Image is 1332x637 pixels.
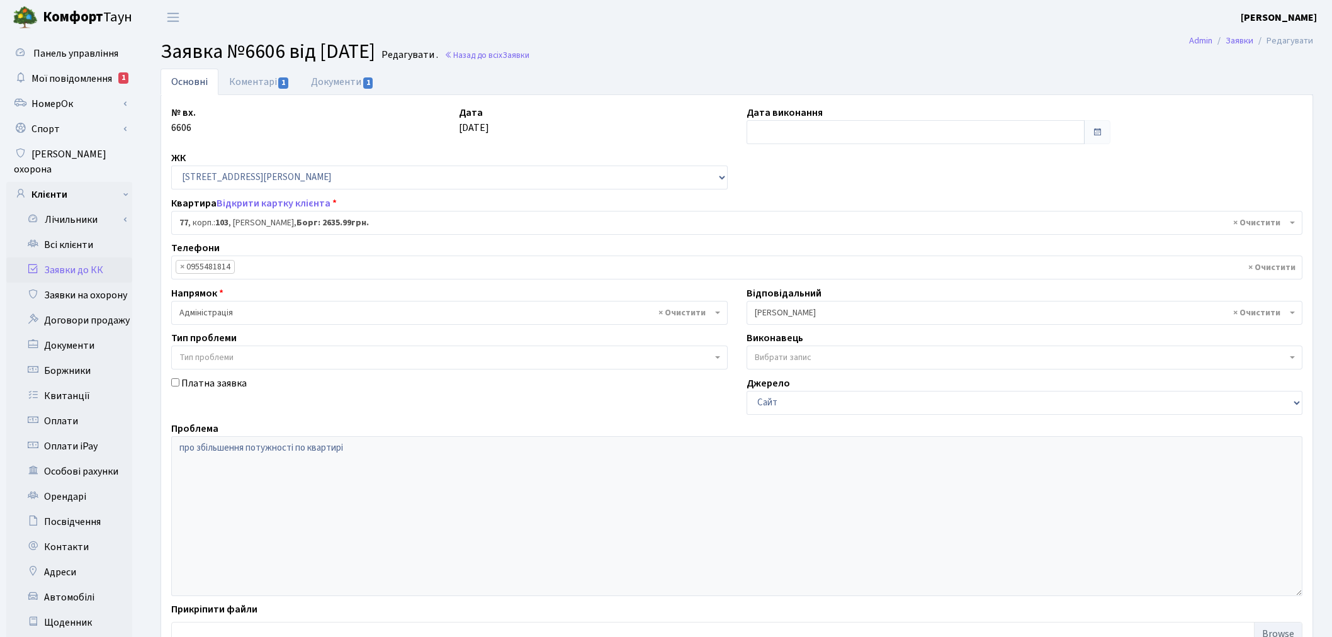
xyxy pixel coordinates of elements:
[179,217,188,229] b: 77
[6,308,132,333] a: Договори продажу
[379,49,438,61] small: Редагувати .
[296,217,369,229] b: Борг: 2635.99грн.
[6,560,132,585] a: Адреси
[179,307,712,319] span: Адміністрація
[171,211,1302,235] span: <b>77</b>, корп.: <b>103</b>, Ніколенко Олег Володимирович, <b>Борг: 2635.99грн.</b>
[161,69,218,95] a: Основні
[1233,307,1280,319] span: Видалити всі елементи
[1189,34,1212,47] a: Admin
[6,232,132,257] a: Всі клієнти
[171,602,257,617] label: Прикріпити файли
[6,333,132,358] a: Документи
[300,69,385,95] a: Документи
[6,434,132,459] a: Оплати iPay
[179,351,234,364] span: Тип проблеми
[1226,34,1253,47] a: Заявки
[171,105,196,120] label: № вх.
[747,376,790,391] label: Джерело
[747,105,823,120] label: Дата виконання
[278,77,288,89] span: 1
[181,376,247,391] label: Платна заявка
[157,7,189,28] button: Переключити навігацію
[747,286,821,301] label: Відповідальний
[171,196,337,211] label: Квартира
[747,330,803,346] label: Виконавець
[6,459,132,484] a: Особові рахунки
[171,301,728,325] span: Адміністрація
[118,72,128,84] div: 1
[14,207,132,232] a: Лічильники
[1248,261,1295,274] span: Видалити всі елементи
[43,7,132,28] span: Таун
[13,5,38,30] img: logo.png
[171,330,237,346] label: Тип проблеми
[171,436,1302,596] textarea: про збільшення потужності по квартирі
[171,286,223,301] label: Напрямок
[1241,11,1317,25] b: [PERSON_NAME]
[6,358,132,383] a: Боржники
[6,509,132,534] a: Посвідчення
[6,409,132,434] a: Оплати
[6,585,132,610] a: Автомобілі
[179,217,1287,229] span: <b>77</b>, корп.: <b>103</b>, Ніколенко Олег Володимирович, <b>Борг: 2635.99грн.</b>
[217,196,330,210] a: Відкрити картку клієнта
[33,47,118,60] span: Панель управління
[1253,34,1313,48] li: Редагувати
[459,105,483,120] label: Дата
[215,217,229,229] b: 103
[171,421,218,436] label: Проблема
[171,150,186,166] label: ЖК
[6,383,132,409] a: Квитанції
[161,37,375,66] span: Заявка №6606 від [DATE]
[755,351,811,364] span: Вибрати запис
[180,261,184,273] span: ×
[6,41,132,66] a: Панель управління
[6,610,132,635] a: Щоденник
[658,307,706,319] span: Видалити всі елементи
[162,105,449,144] div: 6606
[6,116,132,142] a: Спорт
[6,182,132,207] a: Клієнти
[449,105,737,144] div: [DATE]
[6,257,132,283] a: Заявки до КК
[218,69,300,95] a: Коментарі
[6,484,132,509] a: Орендарі
[444,49,529,61] a: Назад до всіхЗаявки
[6,91,132,116] a: НомерОк
[171,240,220,256] label: Телефони
[363,77,373,89] span: 1
[747,301,1303,325] span: Тараненко Я.
[176,260,235,274] li: 0955481814
[6,66,132,91] a: Мої повідомлення1
[31,72,112,86] span: Мої повідомлення
[1241,10,1317,25] a: [PERSON_NAME]
[6,142,132,182] a: [PERSON_NAME] охорона
[43,7,103,27] b: Комфорт
[6,534,132,560] a: Контакти
[1170,28,1332,54] nav: breadcrumb
[755,307,1287,319] span: Тараненко Я.
[502,49,529,61] span: Заявки
[1233,217,1280,229] span: Видалити всі елементи
[6,283,132,308] a: Заявки на охорону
